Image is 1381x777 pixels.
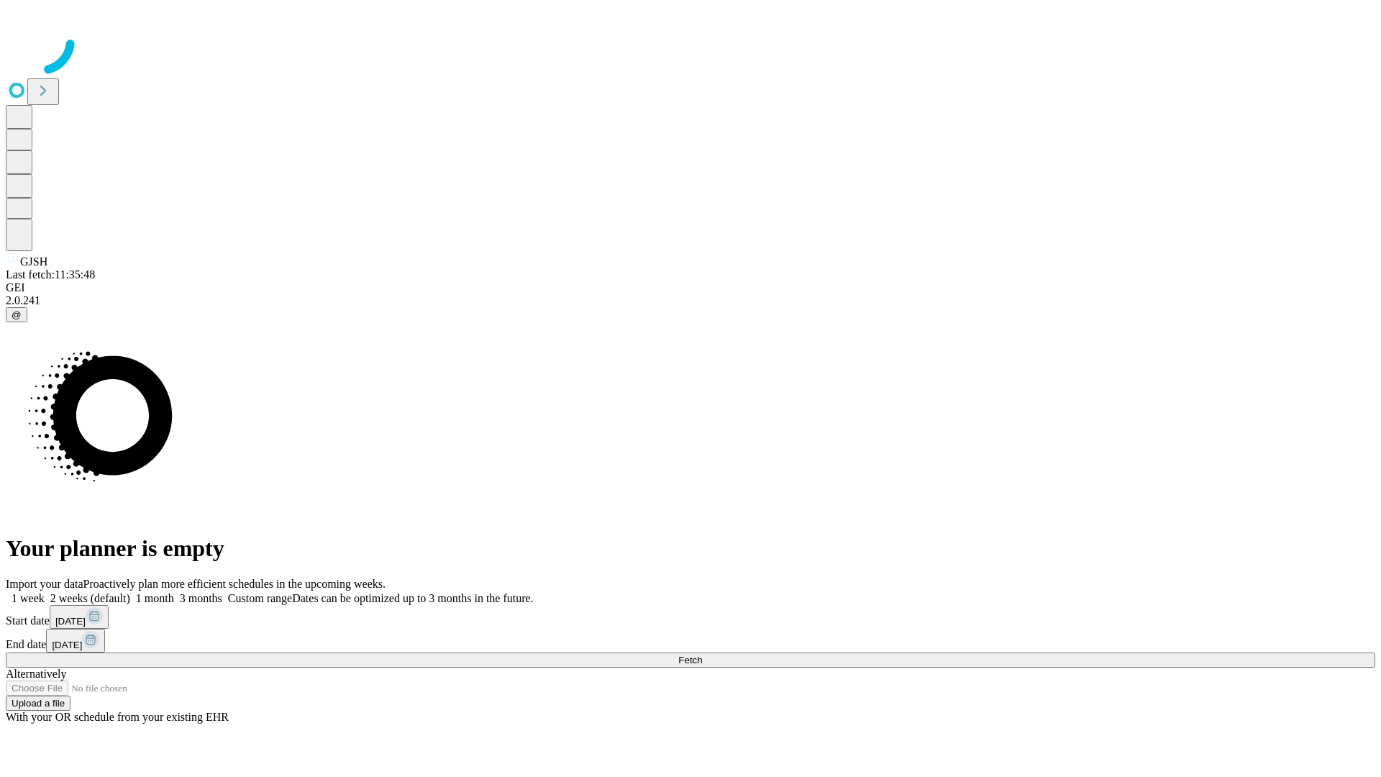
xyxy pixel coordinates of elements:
[136,592,174,604] span: 1 month
[20,255,47,268] span: GJSH
[6,605,1375,629] div: Start date
[228,592,292,604] span: Custom range
[180,592,222,604] span: 3 months
[6,535,1375,562] h1: Your planner is empty
[6,711,229,723] span: With your OR schedule from your existing EHR
[12,592,45,604] span: 1 week
[6,629,1375,653] div: End date
[6,696,70,711] button: Upload a file
[292,592,533,604] span: Dates can be optimized up to 3 months in the future.
[6,281,1375,294] div: GEI
[6,578,83,590] span: Import your data
[50,592,130,604] span: 2 weeks (default)
[6,668,66,680] span: Alternatively
[6,653,1375,668] button: Fetch
[55,616,86,627] span: [DATE]
[83,578,386,590] span: Proactively plan more efficient schedules in the upcoming weeks.
[6,294,1375,307] div: 2.0.241
[12,309,22,320] span: @
[6,268,95,281] span: Last fetch: 11:35:48
[46,629,105,653] button: [DATE]
[50,605,109,629] button: [DATE]
[6,307,27,322] button: @
[52,640,82,650] span: [DATE]
[678,655,702,665] span: Fetch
